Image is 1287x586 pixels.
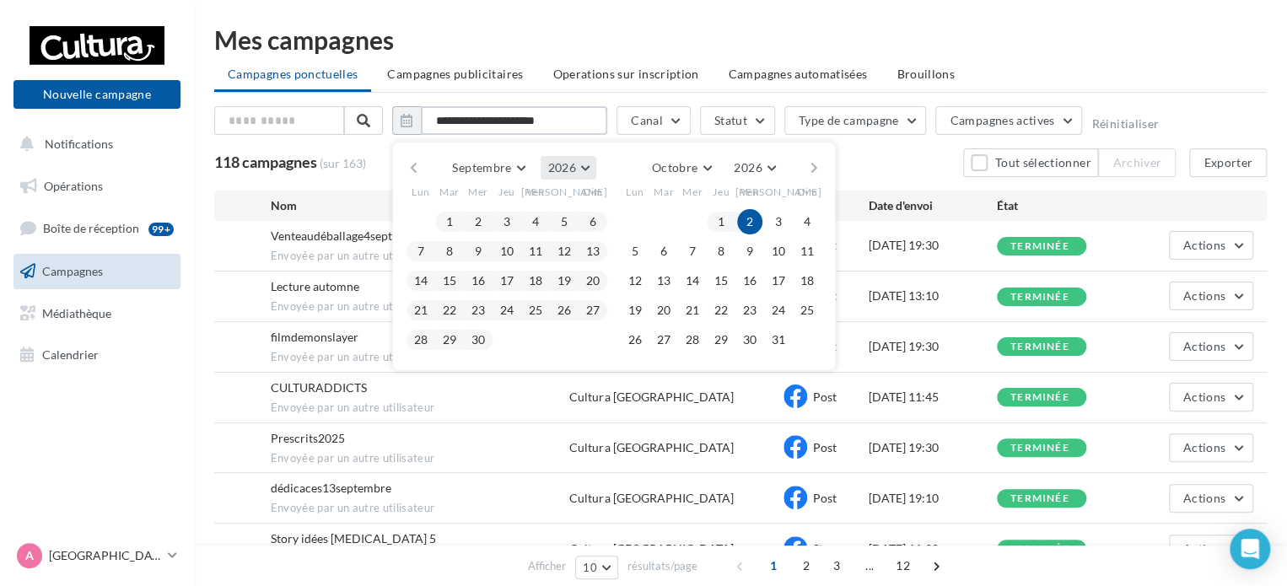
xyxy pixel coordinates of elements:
button: Canal [617,106,691,135]
span: 2026 [734,160,762,175]
button: 17 [766,268,791,293]
button: 19 [552,268,577,293]
span: Lun [412,185,430,199]
button: 16 [737,268,762,293]
button: 7 [408,239,433,264]
div: Cultura [GEOGRAPHIC_DATA] [569,540,733,557]
div: Cultura [GEOGRAPHIC_DATA] [569,490,733,507]
button: Exporter [1189,148,1267,177]
button: 16 [466,268,491,293]
a: Opérations [10,169,184,204]
div: [DATE] 19:10 [869,490,997,507]
button: 1 [708,209,734,234]
button: 25 [794,298,820,323]
button: 7 [680,239,705,264]
button: 29 [708,327,734,352]
button: 26 [622,327,648,352]
span: Envoyée par un autre utilisateur [271,299,570,315]
span: Story [813,541,841,556]
span: [PERSON_NAME] [521,185,608,199]
button: 18 [523,268,548,293]
span: A [25,547,34,564]
span: Post [813,390,837,404]
span: Dim [797,185,817,199]
button: Statut [700,106,775,135]
button: 27 [651,327,676,352]
span: Notifications [45,137,113,151]
button: 13 [651,268,676,293]
button: 9 [737,239,762,264]
span: 1 [760,552,787,579]
button: Archiver [1098,148,1176,177]
button: 26 [552,298,577,323]
button: Actions [1169,433,1253,462]
button: 8 [708,239,734,264]
button: Octobre [645,156,718,180]
div: Open Intercom Messenger [1230,529,1270,569]
span: Lecture automne [271,279,359,293]
p: [GEOGRAPHIC_DATA] [49,547,161,564]
button: 13 [580,239,606,264]
span: Envoyée par un autre utilisateur [271,401,570,416]
button: Actions [1169,231,1253,260]
span: 2026 [547,160,575,175]
span: Mar [439,185,460,199]
button: 25 [523,298,548,323]
button: 20 [651,298,676,323]
div: terminée [1010,241,1069,252]
button: 4 [523,209,548,234]
button: 2026 [727,156,782,180]
button: 21 [408,298,433,323]
div: terminée [1010,341,1069,352]
span: [PERSON_NAME] [735,185,822,199]
button: Actions [1169,383,1253,411]
div: terminée [1010,493,1069,504]
div: [DATE] 11:45 [869,389,997,406]
button: 29 [437,327,462,352]
span: Story idées PCE 5 [271,531,436,546]
button: 6 [580,209,606,234]
div: État [997,197,1125,214]
button: 17 [494,268,520,293]
span: Jeu [498,185,515,199]
button: Actions [1169,332,1253,361]
span: Afficher [528,558,566,574]
div: terminée [1010,292,1069,303]
span: Brouillons [897,67,955,81]
span: Actions [1183,288,1225,303]
button: 28 [680,327,705,352]
span: Actions [1183,339,1225,353]
span: 118 campagnes [214,153,317,171]
button: Campagnes actives [935,106,1082,135]
span: Dim [583,185,603,199]
span: Mer [682,185,703,199]
span: Septembre [452,160,511,175]
a: A [GEOGRAPHIC_DATA] [13,540,180,572]
button: Nouvelle campagne [13,80,180,109]
a: Calendrier [10,337,184,373]
button: Actions [1169,484,1253,513]
button: 2 [737,209,762,234]
button: 5 [622,239,648,264]
button: 14 [680,268,705,293]
span: Actions [1183,440,1225,454]
button: 21 [680,298,705,323]
button: 15 [437,268,462,293]
span: CULTURADDICTS [271,380,367,395]
button: 1 [437,209,462,234]
span: Campagnes [42,264,103,278]
button: Actions [1169,535,1253,563]
span: filmdemonslayer [271,330,358,344]
a: Médiathèque [10,296,184,331]
div: Cultura [GEOGRAPHIC_DATA] [569,389,733,406]
span: Lun [626,185,644,199]
span: résultats/page [627,558,697,574]
button: 11 [523,239,548,264]
div: terminée [1010,392,1069,403]
button: 22 [708,298,734,323]
div: Date d'envoi [869,197,997,214]
button: 28 [408,327,433,352]
span: dédicaces13septembre [271,481,391,495]
span: Envoyée par un autre utilisateur [271,501,570,516]
div: Nom [271,197,570,214]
